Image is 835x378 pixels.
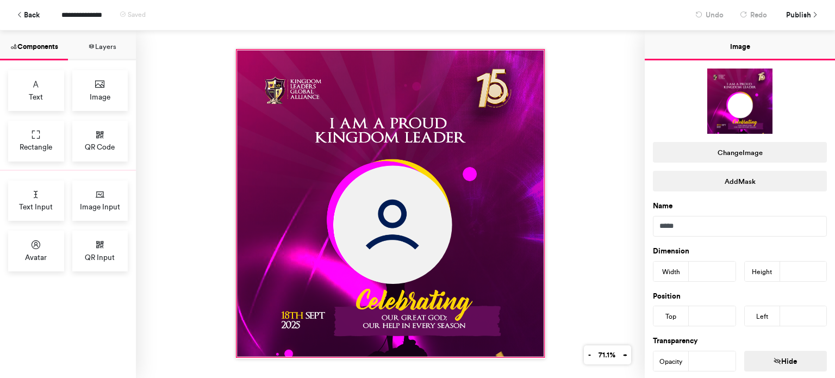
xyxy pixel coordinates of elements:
span: Publish [786,5,811,24]
div: Opacity [653,351,689,372]
span: Text [29,91,43,102]
div: Left [745,306,780,327]
iframe: Drift Widget Chat Controller [781,324,822,365]
span: QR Input [85,252,115,263]
div: Top [653,306,689,327]
label: Dimension [653,246,689,257]
button: + [619,345,631,364]
span: Avatar [25,252,47,263]
span: Image Input [80,201,120,212]
span: Rectangle [20,141,52,152]
span: Saved [128,11,146,18]
span: Image [90,91,110,102]
div: Height [745,262,780,282]
label: Transparency [653,336,698,346]
button: - [584,345,595,364]
button: Publish [778,5,824,24]
button: 71.1% [594,345,619,364]
label: Position [653,291,681,302]
span: Text Input [19,201,53,212]
button: Hide [744,351,827,371]
img: Avatar [333,165,452,284]
span: QR Code [85,141,115,152]
button: Back [11,5,45,24]
label: Name [653,201,672,212]
button: Image [645,30,835,60]
div: Width [653,262,689,282]
button: AddMask [653,171,827,191]
button: ChangeImage [653,142,827,163]
button: Layers [68,30,136,60]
